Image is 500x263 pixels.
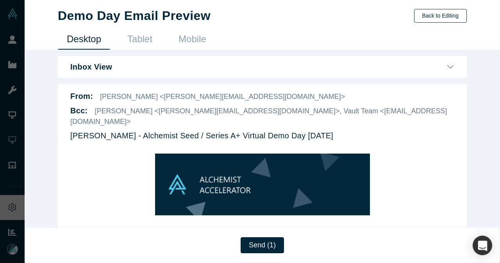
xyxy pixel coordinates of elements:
[58,8,211,23] h1: Demo Day Email Preview
[100,93,345,100] span: [PERSON_NAME] <[PERSON_NAME][EMAIL_ADDRESS][DOMAIN_NAME]>
[70,144,454,221] iframe: DemoDay Email Preview
[70,106,88,115] b: Bcc :
[414,9,467,23] button: Back to Editing
[70,130,333,141] p: [PERSON_NAME] - Alchemist Seed / Series A+ Virtual Demo Day [DATE]
[70,62,112,72] b: Inbox View
[58,31,110,50] a: Desktop
[70,107,447,125] span: [PERSON_NAME] <[PERSON_NAME][EMAIL_ADDRESS][DOMAIN_NAME]>, Vault Team <[EMAIL_ADDRESS][DOMAIN_NAME]>
[241,237,284,253] button: Send (1)
[118,31,161,50] a: Tablet
[70,62,454,72] button: Inbox View
[170,31,215,50] a: Mobile
[70,92,93,100] b: From:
